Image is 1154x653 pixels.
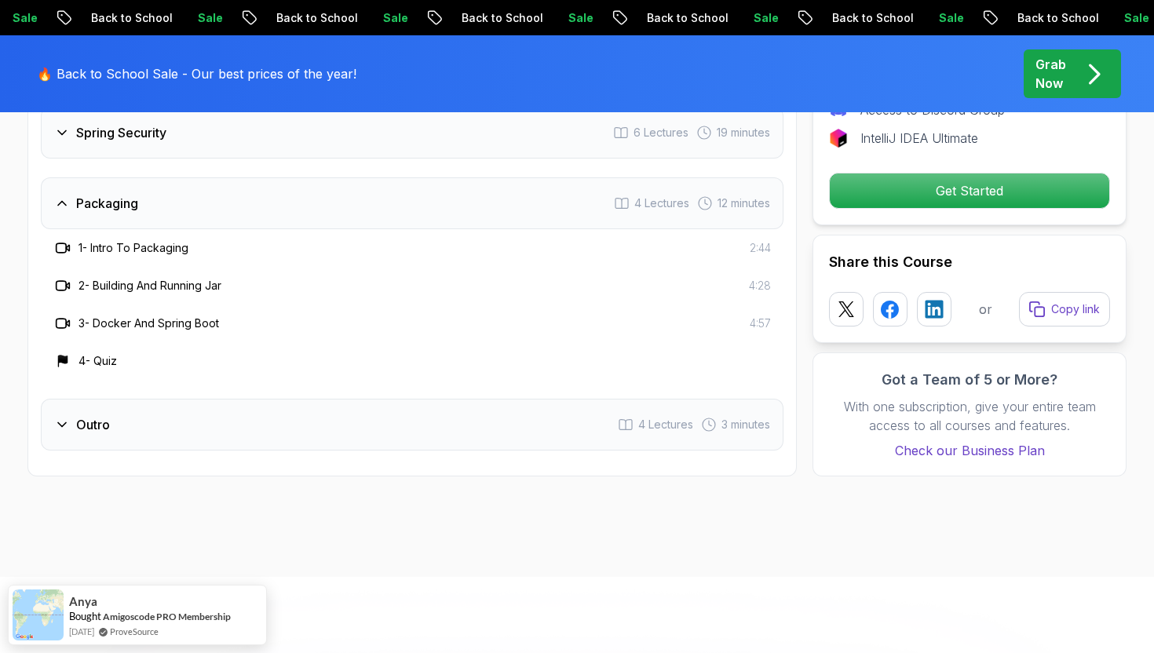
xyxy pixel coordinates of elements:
h3: Got a Team of 5 or More? [829,369,1110,391]
h3: Packaging [76,194,138,213]
h3: Outro [76,415,110,434]
h3: 3 - Docker And Spring Boot [79,316,219,331]
p: Back to School [816,10,923,26]
span: 6 Lectures [634,125,688,140]
span: 12 minutes [718,195,770,211]
button: Spring Security6 Lectures 19 minutes [41,107,783,159]
p: Back to School [1002,10,1108,26]
span: 4:57 [750,316,771,331]
span: 3 minutes [721,417,770,432]
a: Check our Business Plan [829,441,1110,460]
h2: Share this Course [829,251,1110,273]
button: Copy link [1019,292,1110,326]
p: Sale [923,10,973,26]
img: jetbrains logo [829,129,848,148]
span: Bought [69,610,101,622]
button: Get Started [829,173,1110,209]
span: 2:44 [750,240,771,256]
p: Back to School [631,10,738,26]
span: 4 Lectures [638,417,693,432]
h3: Spring Security [76,123,166,142]
p: Grab Now [1035,55,1066,93]
a: Amigoscode PRO Membership [103,610,231,623]
span: 4 Lectures [634,195,689,211]
p: or [979,300,992,319]
p: Sale [553,10,603,26]
span: 4:28 [749,278,771,294]
p: Sale [367,10,418,26]
span: [DATE] [69,625,94,638]
img: provesource social proof notification image [13,589,64,640]
a: ProveSource [110,625,159,638]
button: Packaging4 Lectures 12 minutes [41,177,783,229]
p: With one subscription, give your entire team access to all courses and features. [829,397,1110,435]
span: 19 minutes [717,125,770,140]
p: Back to School [446,10,553,26]
p: Get Started [830,173,1109,208]
span: Anya [69,595,97,608]
h3: 4 - Quiz [79,353,117,369]
h3: 2 - Building And Running Jar [79,278,221,294]
p: Copy link [1051,301,1100,317]
p: Back to School [75,10,182,26]
p: IntelliJ IDEA Ultimate [860,129,978,148]
p: Back to School [261,10,367,26]
p: 🔥 Back to School Sale - Our best prices of the year! [37,64,356,83]
p: Sale [182,10,232,26]
button: Outro4 Lectures 3 minutes [41,399,783,451]
p: Sale [738,10,788,26]
h3: 1 - Intro To Packaging [79,240,188,256]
